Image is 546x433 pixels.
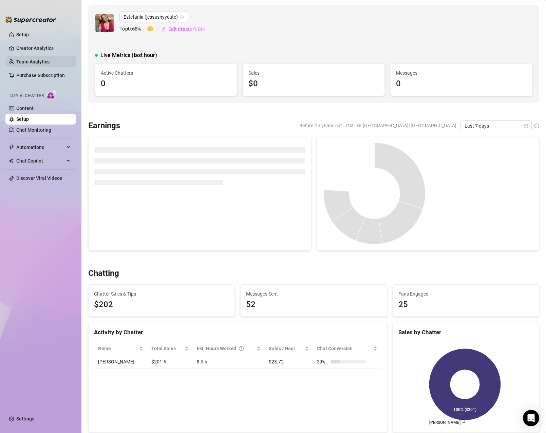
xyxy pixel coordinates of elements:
[16,116,29,122] a: Setup
[265,355,313,369] td: $23.72
[5,16,56,23] img: logo-BBDzfeDw.svg
[147,25,161,33] span: 🙂
[16,155,64,166] span: Chat Copilot
[429,420,460,425] text: [PERSON_NAME]
[46,90,57,100] img: AI Chatter
[94,290,229,298] span: Chatter Sales & Tips
[191,12,195,22] span: ellipsis
[317,345,372,352] span: Chat Conversion
[95,14,114,32] img: Estefania
[16,32,29,37] a: Setup
[147,355,193,369] td: $201.6
[396,77,527,90] div: 0
[239,345,244,352] span: question-circle
[94,298,229,311] span: $202
[523,410,539,426] div: Open Intercom Messenger
[193,355,265,369] td: 8.5 h
[98,345,138,352] span: Name
[94,328,381,337] div: Activity by Chatter
[10,93,44,99] span: Izzy AI Chatter
[101,69,231,77] span: Active Chatters
[396,69,527,77] span: Messages
[100,51,157,59] span: Live Metrics (last hour)
[16,142,64,153] span: Automations
[398,290,533,298] span: Fans Engaged
[524,124,528,128] span: calendar
[147,342,193,355] th: Total Sales
[313,342,381,355] th: Chat Conversion
[94,355,147,369] td: [PERSON_NAME]
[16,59,50,64] a: Team Analytics
[168,26,205,32] span: Edit Creator's Bio
[161,27,166,32] span: edit
[16,106,34,111] a: Content
[16,127,51,133] a: Chat Monitoring
[9,158,13,163] img: Chat Copilot
[151,345,183,352] span: Total Sales
[269,345,303,352] span: Sales / Hour
[161,24,205,35] button: Edit Creator's Bio
[246,298,381,311] div: 52
[265,342,313,355] th: Sales / Hour
[197,345,256,352] div: Est. Hours Worked
[398,328,533,337] div: Sales by Chatter
[9,145,14,150] span: thunderbolt
[16,73,65,78] a: Purchase Subscription
[16,175,62,181] a: Discover Viral Videos
[16,416,34,421] a: Settings
[124,12,184,22] span: Estefania (jessashyycute)
[346,120,456,131] span: GMT+8 [GEOGRAPHIC_DATA]/[GEOGRAPHIC_DATA]
[398,298,533,311] div: 25
[317,358,328,365] span: 30 %
[94,342,147,355] th: Name
[101,77,231,90] div: 0
[299,120,342,131] span: Before OnlyFans cut
[88,268,119,279] h3: Chatting
[119,25,147,33] span: Top 0.68 %
[248,77,379,90] div: $0
[465,121,528,131] span: Last 7 days
[180,15,184,19] span: team
[246,290,381,298] span: Messages Sent
[534,124,539,128] span: info-circle
[16,43,71,54] a: Creator Analytics
[88,120,120,131] h3: Earnings
[248,69,379,77] span: Sales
